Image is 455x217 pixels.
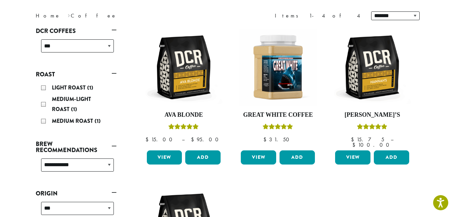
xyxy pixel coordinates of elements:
[182,136,185,143] span: –
[95,117,101,125] span: (1)
[333,29,411,106] img: DCR-12oz-Hannahs-Stock-scaled.png
[185,150,221,165] button: Add
[239,29,317,106] img: Great_White_Ground_Espresso_2.png
[241,150,276,165] a: View
[36,188,117,199] a: Origin
[36,138,117,156] a: Brew Recommendations
[351,136,357,143] span: $
[145,29,223,148] a: Ava BlondeRated 5.00 out of 5
[263,123,293,133] div: Rated 5.00 out of 5
[145,136,151,143] span: $
[36,156,117,180] div: Brew Recommendations
[36,25,117,37] a: DCR Coffees
[352,141,392,148] bdi: 100.00
[36,37,117,61] div: DCR Coffees
[36,12,218,20] nav: Breadcrumb
[374,150,409,165] button: Add
[71,105,77,113] span: (1)
[280,150,315,165] button: Add
[87,84,93,92] span: (1)
[333,29,411,148] a: [PERSON_NAME]’sRated 5.00 out of 5
[263,136,269,143] span: $
[351,136,384,143] bdi: 15.75
[191,136,222,143] bdi: 95.00
[335,150,370,165] a: View
[36,12,61,19] a: Home
[36,80,117,130] div: Roast
[145,111,223,119] h4: Ava Blonde
[333,111,411,119] h4: [PERSON_NAME]’s
[239,29,317,148] a: Great White CoffeeRated 5.00 out of 5 $31.50
[168,123,199,133] div: Rated 5.00 out of 5
[36,69,117,80] a: Roast
[191,136,197,143] span: $
[68,9,70,20] span: ›
[52,95,91,113] span: Medium-Light Roast
[52,84,87,92] span: Light Roast
[357,123,387,133] div: Rated 5.00 out of 5
[239,111,317,119] h4: Great White Coffee
[352,141,358,148] span: $
[391,136,393,143] span: –
[145,136,175,143] bdi: 15.00
[275,12,361,20] div: Items 1-4 of 4
[52,117,95,125] span: Medium Roast
[147,150,182,165] a: View
[263,136,292,143] bdi: 31.50
[145,29,222,106] img: DCR-12oz-Ava-Blonde-Stock-scaled.png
